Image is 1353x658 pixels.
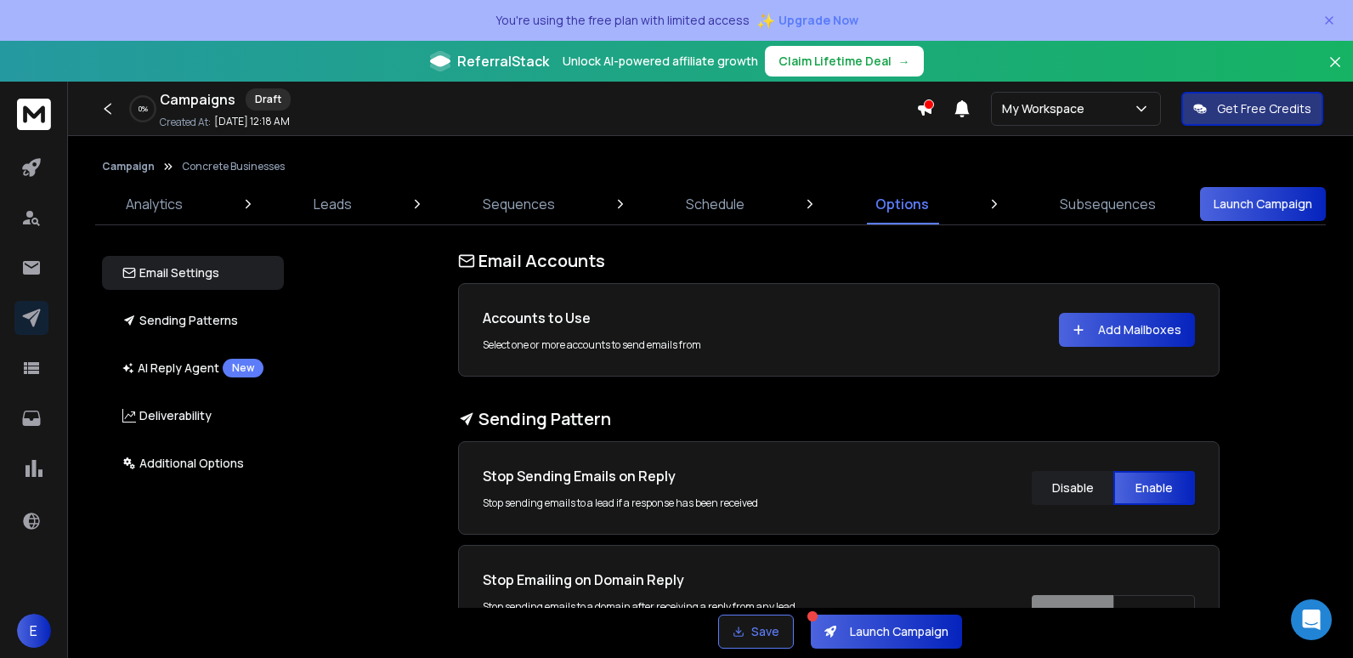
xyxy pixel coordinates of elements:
span: Upgrade Now [778,12,858,29]
button: Claim Lifetime Deal→ [765,46,924,77]
button: Get Free Credits [1181,92,1323,126]
button: ✨Upgrade Now [756,3,858,37]
p: My Workspace [1002,100,1091,117]
button: Email Settings [102,256,284,290]
p: Sequences [483,194,555,214]
p: Concrete Businesses [182,160,285,173]
p: Unlock AI-powered affiliate growth [563,53,758,70]
a: Analytics [116,184,193,224]
p: Get Free Credits [1217,100,1311,117]
p: 0 % [139,104,148,114]
span: ✨ [756,9,775,32]
button: Close banner [1324,51,1346,92]
p: [DATE] 12:18 AM [214,115,290,128]
p: Email Settings [122,264,219,281]
button: E [17,614,51,648]
button: Campaign [102,160,155,173]
div: Draft [246,88,291,111]
a: Subsequences [1050,184,1166,224]
a: Schedule [676,184,755,224]
h1: Email Accounts [458,249,1220,273]
a: Sequences [473,184,565,224]
div: Open Intercom Messenger [1291,599,1332,640]
p: Leads [314,194,352,214]
p: Subsequences [1060,194,1156,214]
span: → [898,53,910,70]
p: Options [875,194,929,214]
p: Schedule [686,194,744,214]
p: Analytics [126,194,183,214]
p: You're using the free plan with limited access [495,12,750,29]
h1: Campaigns [160,89,235,110]
a: Options [865,184,939,224]
button: Launch Campaign [1200,187,1326,221]
span: ReferralStack [457,51,549,71]
p: Created At: [160,116,211,129]
a: Leads [303,184,362,224]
